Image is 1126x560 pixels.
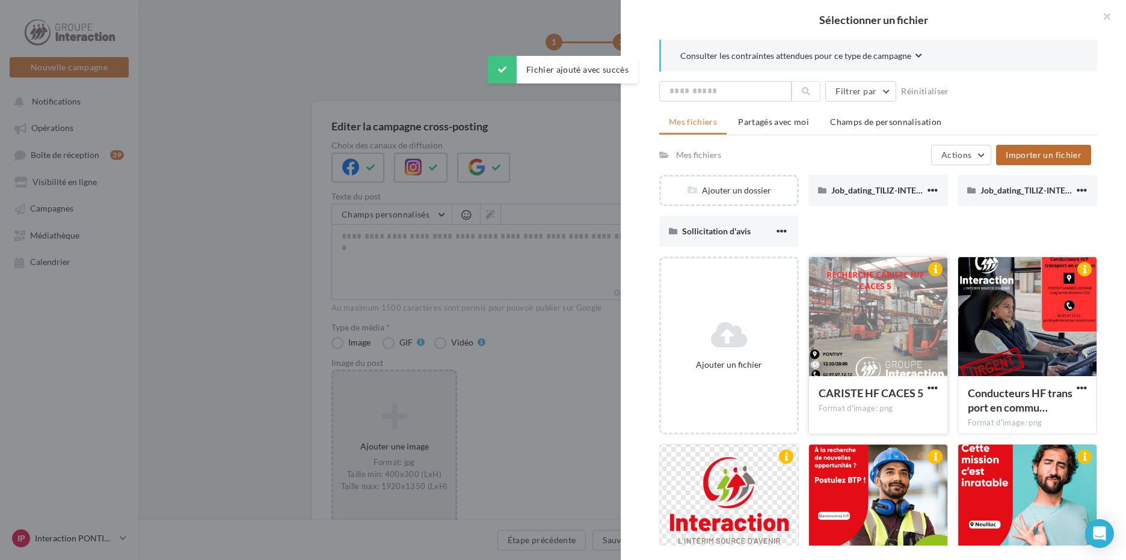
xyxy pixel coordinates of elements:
[661,184,797,196] div: Ajouter un dossier
[682,226,751,236] span: Sollicitation d'avis
[640,14,1107,25] h2: Sélectionner un fichier
[666,359,792,371] div: Ajouter un fichier
[931,145,991,165] button: Actions
[669,117,717,127] span: Mes fichiers
[968,386,1072,414] span: Conducteurs HF transport en commun PONTIVY-VANNES-LOCMINÉ Long terme (Interim CDI) 02.97.07.12.12...
[738,117,809,127] span: Partagés avec moi
[819,403,938,414] div: Format d'image: png
[676,149,721,161] div: Mes fichiers
[819,386,923,400] span: CARISTE HF CACES 5
[968,418,1087,428] div: Format d'image: png
[896,84,954,99] button: Réinitialiser
[1085,519,1114,548] div: Open Intercom Messenger
[825,81,896,102] button: Filtrer par
[996,145,1091,165] button: Importer un fichier
[680,50,911,62] span: Consulter les contraintes attendues pour ce type de campagne
[488,56,638,84] div: Fichier ajouté avec succès
[941,150,971,160] span: Actions
[831,185,1053,195] span: Job_dating_TILIZ-INTERACTION_2023 format-carre-RS-04
[680,49,922,64] button: Consulter les contraintes attendues pour ce type de campagne
[1006,150,1081,160] span: Importer un fichier
[830,117,941,127] span: Champs de personnalisation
